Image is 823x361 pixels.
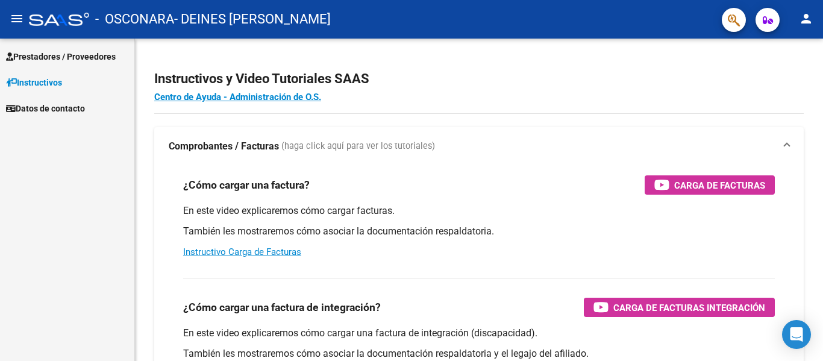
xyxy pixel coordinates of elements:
[6,50,116,63] span: Prestadores / Proveedores
[183,327,775,340] p: En este video explicaremos cómo cargar una factura de integración (discapacidad).
[154,92,321,102] a: Centro de Ayuda - Administración de O.S.
[6,76,62,89] span: Instructivos
[674,178,765,193] span: Carga de Facturas
[174,6,331,33] span: - DEINES [PERSON_NAME]
[645,175,775,195] button: Carga de Facturas
[183,177,310,193] h3: ¿Cómo cargar una factura?
[613,300,765,315] span: Carga de Facturas Integración
[183,347,775,360] p: También les mostraremos cómo asociar la documentación respaldatoria y el legajo del afiliado.
[782,320,811,349] div: Open Intercom Messenger
[169,140,279,153] strong: Comprobantes / Facturas
[183,204,775,218] p: En este video explicaremos cómo cargar facturas.
[6,102,85,115] span: Datos de contacto
[10,11,24,26] mat-icon: menu
[154,67,804,90] h2: Instructivos y Video Tutoriales SAAS
[281,140,435,153] span: (haga click aquí para ver los tutoriales)
[799,11,813,26] mat-icon: person
[154,127,804,166] mat-expansion-panel-header: Comprobantes / Facturas (haga click aquí para ver los tutoriales)
[183,246,301,257] a: Instructivo Carga de Facturas
[183,225,775,238] p: También les mostraremos cómo asociar la documentación respaldatoria.
[183,299,381,316] h3: ¿Cómo cargar una factura de integración?
[584,298,775,317] button: Carga de Facturas Integración
[95,6,174,33] span: - OSCONARA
